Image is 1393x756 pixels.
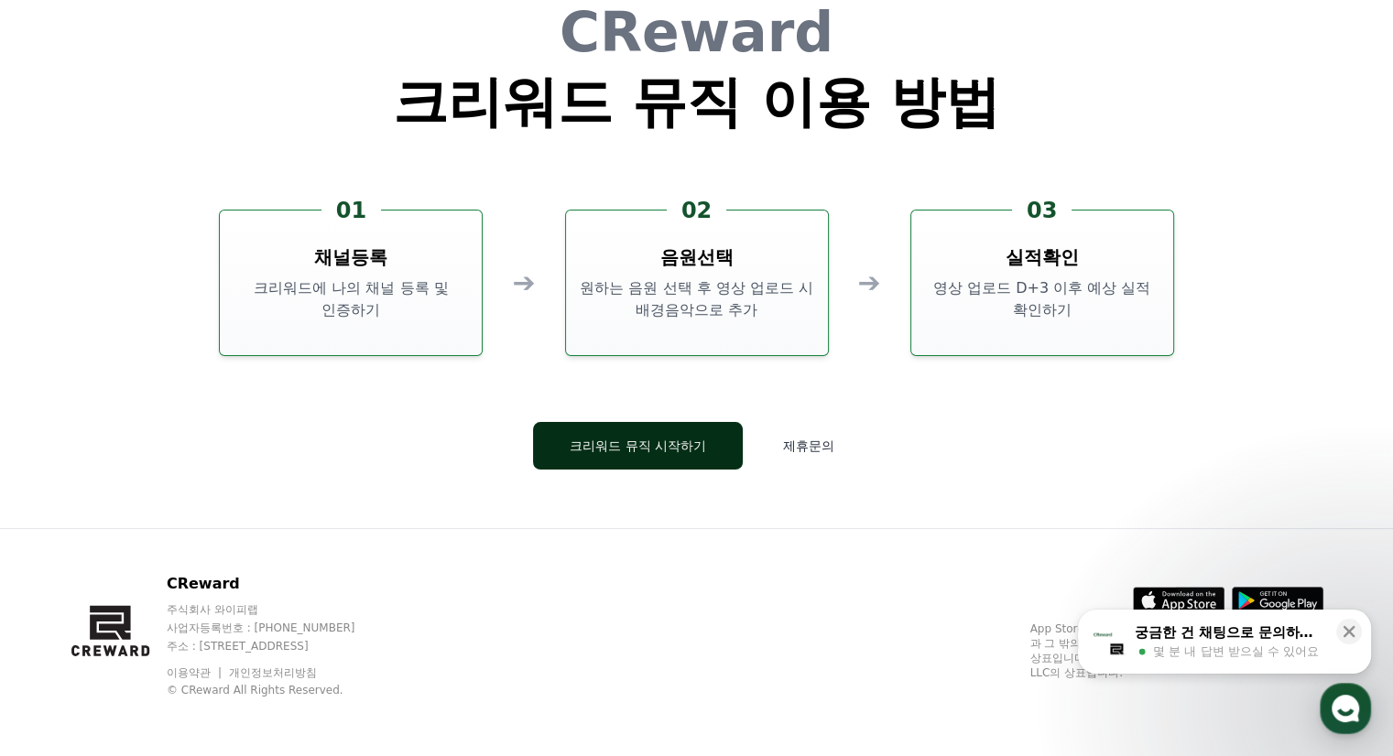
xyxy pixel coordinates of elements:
h3: 음원선택 [660,244,734,270]
h3: 채널등록 [314,244,387,270]
h1: 크리워드 뮤직 이용 방법 [393,74,1000,129]
div: 03 [1012,196,1072,225]
a: 개인정보처리방침 [229,666,317,679]
h3: 실적확인 [1006,244,1079,270]
p: 주식회사 와이피랩 [167,602,390,617]
p: 크리워드에 나의 채널 등록 및 인증하기 [227,277,474,321]
p: 주소 : [STREET_ADDRESS] [167,639,390,653]
p: 원하는 음원 선택 후 영상 업로드 시 배경음악으로 추가 [573,277,821,321]
button: 제휴문의 [757,422,860,470]
a: 이용약관 [167,666,224,679]
a: 홈 [5,580,121,626]
p: CReward [167,573,390,595]
button: 크리워드 뮤직 시작하기 [533,422,743,470]
span: 설정 [283,608,305,622]
a: 설정 [236,580,352,626]
h1: CReward [393,5,1000,59]
span: 대화 [168,609,190,623]
div: ➔ [858,266,881,299]
div: 02 [667,196,726,225]
div: 01 [321,196,381,225]
p: 사업자등록번호 : [PHONE_NUMBER] [167,621,390,635]
a: 대화 [121,580,236,626]
p: © CReward All Rights Reserved. [167,683,390,697]
span: 홈 [58,608,69,622]
p: App Store, iCloud, iCloud Drive 및 iTunes Store는 미국과 그 밖의 나라 및 지역에서 등록된 Apple Inc.의 서비스 상표입니다. Goo... [1030,621,1323,680]
p: 영상 업로드 D+3 이후 예상 실적 확인하기 [919,277,1166,321]
div: ➔ [512,266,535,299]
